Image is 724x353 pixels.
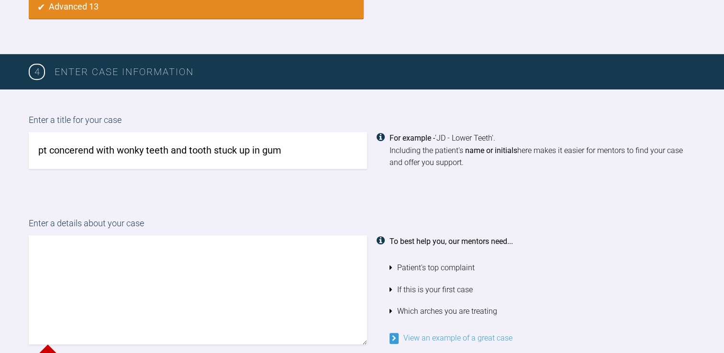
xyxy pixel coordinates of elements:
li: Patient's top complaint [390,257,696,279]
strong: To best help you, our mentors need... [390,237,513,246]
input: JD - Lower Teeth [29,132,367,169]
div: 'JD - Lower Teeth'. Including the patient's here makes it easier for mentors to find your case an... [390,132,696,169]
h3: Enter case information [55,64,695,79]
strong: For example - [390,133,435,143]
a: View an example of a great case [390,333,512,342]
label: Enter a details about your case [29,217,695,235]
label: Enter a title for your case [29,113,695,132]
li: If this is your first case [390,279,696,301]
strong: name or initials [465,146,517,155]
li: Which arches you are treating [390,300,696,322]
span: 4 [29,64,45,80]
